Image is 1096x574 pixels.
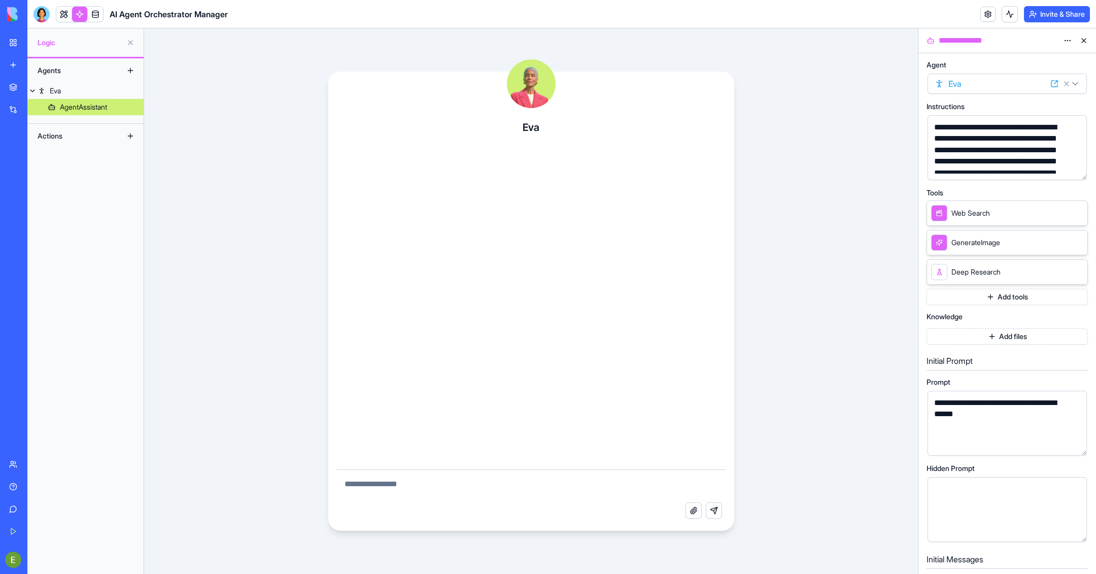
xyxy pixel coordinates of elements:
h5: Initial Messages [927,553,1088,565]
h4: Eva [523,120,539,134]
button: Add tools [927,289,1088,305]
span: Tools [927,189,943,196]
h5: Initial Prompt [927,355,1088,367]
span: Deep Research [951,267,1001,277]
span: Instructions [927,103,965,110]
a: AgentAssistant [27,99,144,115]
span: Knowledge [927,313,963,320]
span: Hidden Prompt [927,465,975,472]
span: Web Search [951,208,990,218]
img: ACg8ocJkFNdbzj4eHElJHt94jKgDB_eXikohqqcEUyZ1wx5TiJSA_w=s96-c [5,552,21,568]
div: Eva [50,86,61,96]
a: Eva [27,83,144,99]
div: Agents [32,62,114,79]
span: Agent [927,61,946,69]
button: Add files [927,328,1088,345]
div: AgentAssistant [60,102,107,112]
button: Invite & Share [1024,6,1090,22]
span: Prompt [927,379,950,386]
div: Actions [32,128,114,144]
span: GenerateImage [951,238,1000,248]
span: AI Agent Orchestrator Manager [110,8,228,20]
img: logo [7,7,70,21]
span: Logic [38,38,122,48]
